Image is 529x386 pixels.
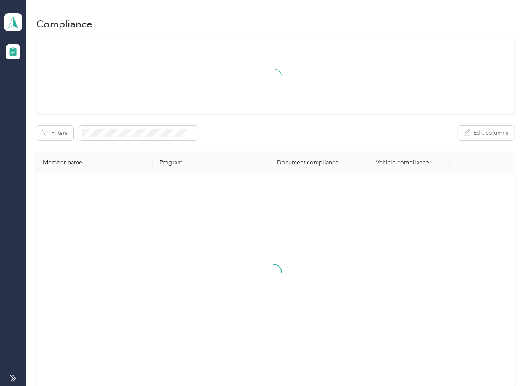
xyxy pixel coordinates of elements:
h1: Compliance [36,19,92,28]
button: Filters [36,126,73,140]
button: Edit columns [458,126,515,140]
th: Program [153,152,260,173]
th: Member name [36,152,152,173]
iframe: Everlance-gr Chat Button Frame [482,339,529,386]
div: Vehicle compliance [362,159,443,166]
div: Document compliance [267,159,348,166]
